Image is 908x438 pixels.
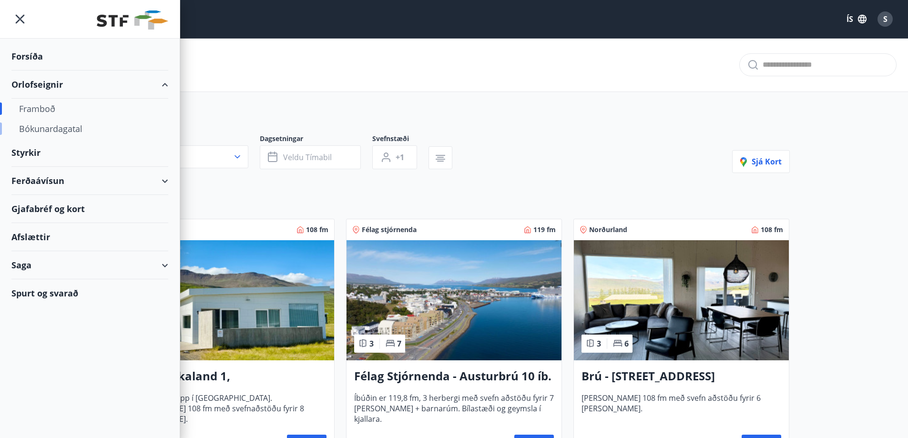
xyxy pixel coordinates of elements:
[874,8,897,31] button: S
[283,152,332,163] span: Veldu tímabil
[372,134,428,145] span: Svefnstæði
[589,225,627,234] span: Norðurland
[883,14,888,24] span: S
[582,393,781,424] span: [PERSON_NAME] 108 fm með svefn aðstöðu fyrir 6 [PERSON_NAME].
[740,156,782,167] span: Sjá kort
[19,99,161,119] div: Framboð
[260,134,372,145] span: Dagsetningar
[306,225,328,234] span: 108 fm
[11,71,168,99] div: Orlofseignir
[624,338,629,349] span: 6
[841,10,872,28] button: ÍS
[354,393,554,424] span: Íbúðin er 119,8 fm, 3 herbergi með svefn aðstöðu fyrir 7 [PERSON_NAME] + barnarúm. Bílastæði og g...
[11,223,168,251] div: Afslættir
[19,119,161,139] div: Bókunardagatal
[347,240,561,360] img: Paella dish
[119,134,260,145] span: Svæði
[11,251,168,279] div: Saga
[396,152,404,163] span: +1
[369,338,374,349] span: 3
[732,150,790,173] button: Sjá kort
[119,145,248,168] button: Allt
[574,240,789,360] img: Paella dish
[127,393,326,424] span: Rúmgott hús upp í [GEOGRAPHIC_DATA]. [PERSON_NAME] 108 fm með svefnaðstöðu fyrir 8 [PERSON_NAME].
[597,338,601,349] span: 3
[11,139,168,167] div: Styrkir
[260,145,361,169] button: Veldu tímabil
[119,240,334,360] img: Paella dish
[362,225,417,234] span: Félag stjórnenda
[533,225,556,234] span: 119 fm
[11,195,168,223] div: Gjafabréf og kort
[11,10,29,28] button: menu
[372,145,417,169] button: +1
[397,338,401,349] span: 7
[582,368,781,385] h3: Brú - [STREET_ADDRESS]
[11,42,168,71] div: Forsíða
[11,279,168,307] div: Spurt og svarað
[354,368,554,385] h3: Félag Stjórnenda - Austurbrú 10 íb. 201
[97,10,168,30] img: union_logo
[11,167,168,195] div: Ferðaávísun
[761,225,783,234] span: 108 fm
[127,368,326,385] h3: Brú - Hrókaland 1, [GEOGRAPHIC_DATA]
